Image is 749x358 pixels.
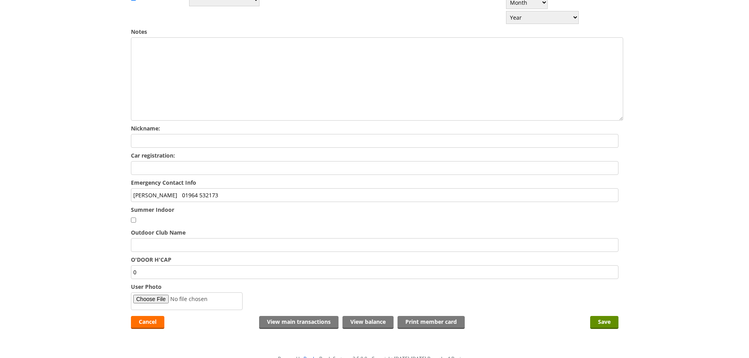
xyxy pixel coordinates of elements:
[342,316,394,329] a: View balance
[131,125,618,132] label: Nickname:
[131,283,618,290] label: User Photo
[398,316,465,329] a: Print member card
[131,229,618,236] label: Outdoor Club Name
[131,179,618,186] label: Emergency Contact Info
[131,28,618,35] label: Notes
[131,256,618,263] label: O'DOOR H'CAP
[131,152,618,159] label: Car registration:
[131,316,164,329] a: Cancel
[259,316,339,329] a: View main transactions
[590,316,618,329] input: Save
[131,206,618,213] label: Summer Indoor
